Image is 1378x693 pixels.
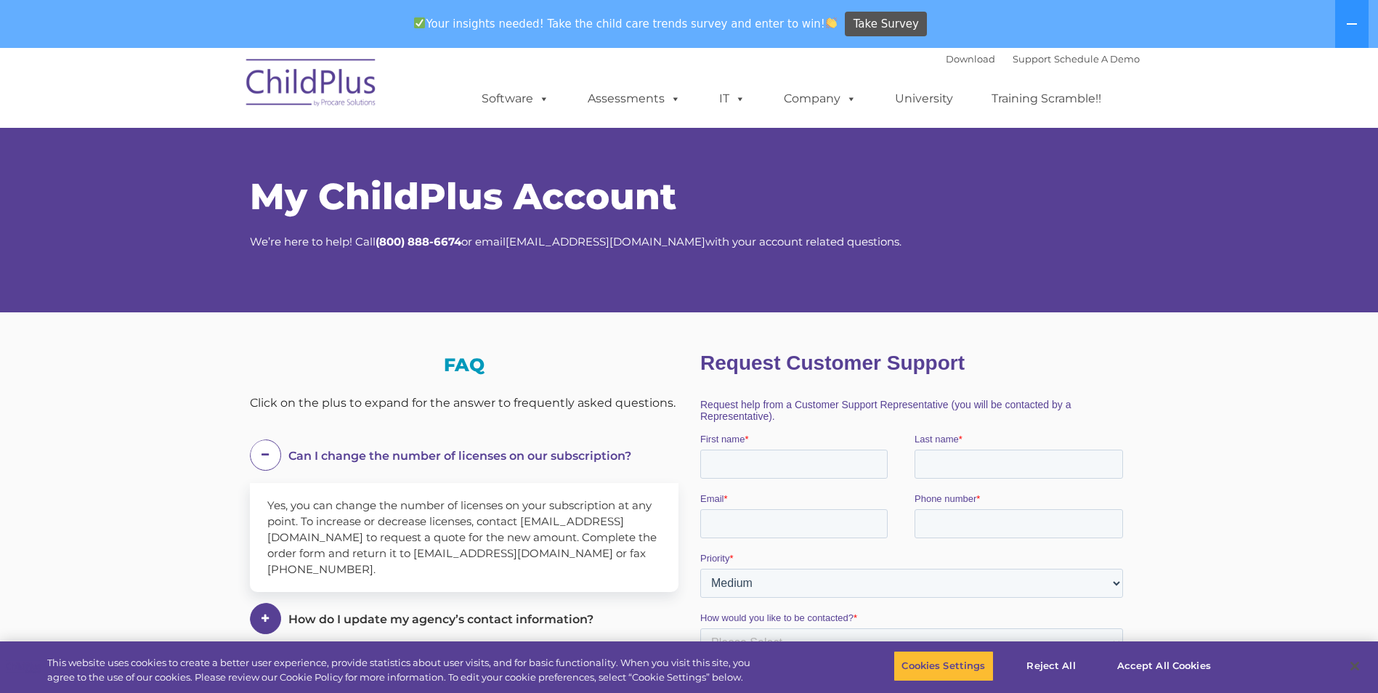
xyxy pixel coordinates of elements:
[414,17,425,28] img: ✅
[47,656,758,684] div: This website uses cookies to create a better user experience, provide statistics about user visit...
[1013,53,1051,65] a: Support
[880,84,968,113] a: University
[1006,651,1097,681] button: Reject All
[376,235,379,248] strong: (
[946,53,1140,65] font: |
[288,612,593,626] span: How do I update my agency’s contact information?
[705,84,760,113] a: IT
[1339,650,1371,682] button: Close
[288,449,631,463] span: Can I change the number of licenses on our subscription?
[379,235,461,248] strong: 800) 888-6674
[845,12,927,37] a: Take Survey
[250,356,678,374] h3: FAQ
[1109,651,1219,681] button: Accept All Cookies
[408,9,843,38] span: Your insights needed! Take the child care trends survey and enter to win!
[467,84,564,113] a: Software
[854,12,919,37] span: Take Survey
[250,235,901,248] span: We’re here to help! Call or email with your account related questions.
[977,84,1116,113] a: Training Scramble!!
[826,17,837,28] img: 👏
[250,483,678,592] div: Yes, you can change the number of licenses on your subscription at any point. To increase or decr...
[1054,53,1140,65] a: Schedule A Demo
[893,651,993,681] button: Cookies Settings
[239,49,384,121] img: ChildPlus by Procare Solutions
[250,174,676,219] span: My ChildPlus Account
[573,84,695,113] a: Assessments
[946,53,995,65] a: Download
[506,235,705,248] a: [EMAIL_ADDRESS][DOMAIN_NAME]
[250,392,678,414] div: Click on the plus to expand for the answer to frequently asked questions.
[769,84,871,113] a: Company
